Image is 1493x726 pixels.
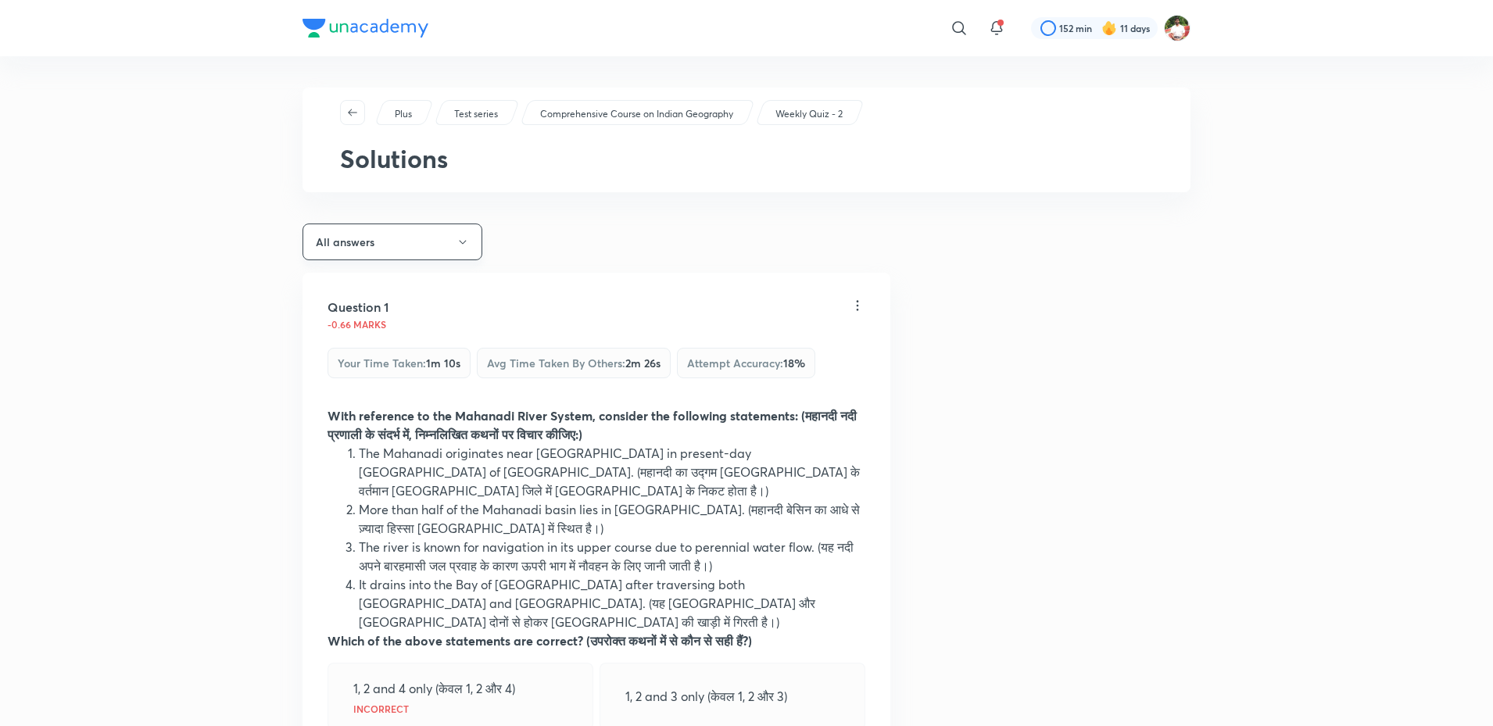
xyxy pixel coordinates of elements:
a: Weekly Quiz - 2 [773,107,846,121]
p: Plus [395,107,412,121]
p: -0.66 marks [328,320,386,329]
span: 18 % [783,356,805,370]
strong: With reference to the Mahanadi River System, consider the following statements: (महानदी नदी प्रणा... [328,407,857,442]
li: The river is known for navigation in its upper course due to perennial water flow. (यह नदी अपने ब... [359,538,865,575]
p: Incorrect [353,704,409,713]
span: 2m 26s [625,356,661,370]
li: The Mahanadi originates near [GEOGRAPHIC_DATA] in present-day [GEOGRAPHIC_DATA] of [GEOGRAPHIC_DA... [359,444,865,500]
h5: Question 1 [328,298,388,317]
li: More than half of the Mahanadi basin lies in [GEOGRAPHIC_DATA]. (महानदी बेसिन का आधे से ज़्यादा ह... [359,500,865,538]
a: Plus [392,107,415,121]
img: Shashank Soni [1164,15,1190,41]
strong: Which of the above statements are correct? (उपरोक्त कथनों में से कौन से सही हैं?) [328,632,752,649]
img: Company Logo [303,19,428,38]
li: It drains into the Bay of [GEOGRAPHIC_DATA] after traversing both [GEOGRAPHIC_DATA] and [GEOGRAPH... [359,575,865,631]
span: 1m 10s [426,356,460,370]
img: streak [1101,20,1117,36]
div: Avg time taken by others : [477,348,671,378]
a: Test series [452,107,501,121]
div: Attempt accuracy : [677,348,815,378]
div: Your time taken : [328,348,471,378]
p: 1, 2 and 4 only (केवल 1, 2 और 4) [353,679,515,698]
p: Comprehensive Course on Indian Geography [540,107,733,121]
p: Test series [454,107,498,121]
button: All answers [303,224,482,260]
p: Weekly Quiz - 2 [775,107,843,121]
h2: Solutions [340,144,1153,173]
p: 1, 2 and 3 only (केवल 1, 2 और 3) [625,687,787,706]
a: Comprehensive Course on Indian Geography [538,107,736,121]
